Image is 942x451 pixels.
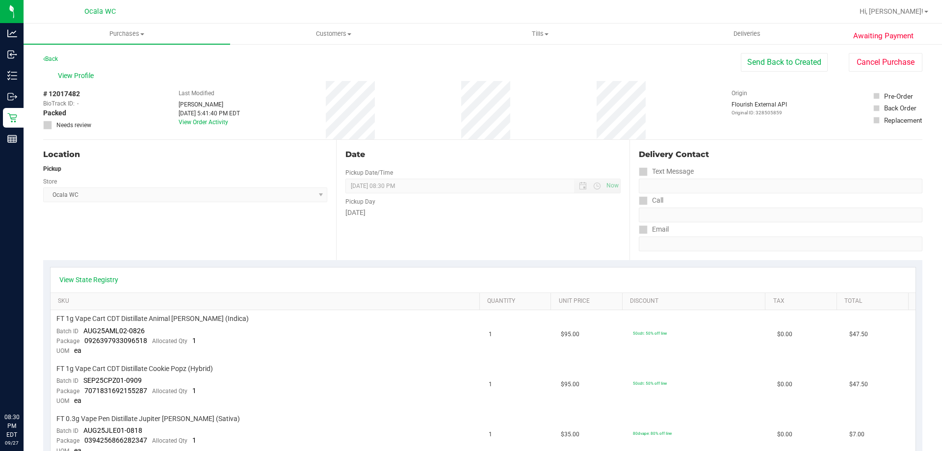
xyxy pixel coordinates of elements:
a: Deliveries [644,24,850,44]
span: $95.00 [561,330,579,339]
span: Package [56,338,79,345]
inline-svg: Reports [7,134,17,144]
inline-svg: Inbound [7,50,17,59]
span: $0.00 [777,430,792,439]
inline-svg: Inventory [7,71,17,80]
span: FT 1g Vape Cart CDT Distillate Cookie Popz (Hybrid) [56,364,213,373]
div: [DATE] 5:41:40 PM EDT [179,109,240,118]
inline-svg: Analytics [7,28,17,38]
span: 1 [489,330,492,339]
span: 1 [489,430,492,439]
div: Back Order [884,103,916,113]
a: Total [844,297,904,305]
label: Pickup Date/Time [345,168,393,177]
div: Delivery Contact [639,149,922,160]
div: Flourish External API [732,100,787,116]
span: AUG25AML02-0826 [83,327,145,335]
span: - [77,99,78,108]
span: 80dvape: 80% off line [633,431,672,436]
label: Pickup Day [345,197,375,206]
span: 50cdt: 50% off line [633,331,667,336]
a: Tills [437,24,643,44]
span: Allocated Qty [152,338,187,345]
p: Original ID: 328505859 [732,109,787,116]
span: UOM [56,347,69,354]
a: Quantity [487,297,547,305]
span: Batch ID [56,328,78,335]
p: 08:30 PM EDT [4,413,19,439]
label: Call [639,193,663,208]
span: ea [74,346,81,354]
span: ea [74,397,81,404]
a: Tax [773,297,833,305]
input: Format: (999) 999-9999 [639,179,922,193]
p: 09/27 [4,439,19,447]
span: SEP25CPZ01-0909 [83,376,142,384]
a: SKU [58,297,475,305]
span: 1 [192,387,196,395]
span: BioTrack ID: [43,99,75,108]
span: Package [56,437,79,444]
span: # 12017482 [43,89,80,99]
span: Purchases [24,29,230,38]
label: Origin [732,89,747,98]
div: Pre-Order [884,91,913,101]
span: Batch ID [56,427,78,434]
span: FT 1g Vape Cart CDT Distillate Animal [PERSON_NAME] (Indica) [56,314,249,323]
span: Batch ID [56,377,78,384]
span: 0394256866282347 [84,436,147,444]
div: [PERSON_NAME] [179,100,240,109]
a: View State Registry [59,275,118,285]
button: Send Back to Created [741,53,828,72]
span: 1 [489,380,492,389]
div: Replacement [884,115,922,125]
span: Needs review [56,121,91,130]
span: $95.00 [561,380,579,389]
a: Unit Price [559,297,619,305]
label: Last Modified [179,89,214,98]
span: AUG25JLE01-0818 [83,426,142,434]
div: Location [43,149,327,160]
inline-svg: Retail [7,113,17,123]
span: $0.00 [777,330,792,339]
span: Allocated Qty [152,437,187,444]
label: Store [43,177,57,186]
span: $35.00 [561,430,579,439]
span: View Profile [58,71,97,81]
span: Hi, [PERSON_NAME]! [860,7,923,15]
span: 0926397933096518 [84,337,147,345]
a: View Order Activity [179,119,228,126]
span: Awaiting Payment [853,30,914,42]
span: Customers [231,29,436,38]
span: FT 0.3g Vape Pen Distillate Jupiter [PERSON_NAME] (Sativa) [56,414,240,424]
input: Format: (999) 999-9999 [639,208,922,222]
a: Customers [230,24,437,44]
span: UOM [56,398,69,404]
span: Packed [43,108,66,118]
a: Purchases [24,24,230,44]
div: [DATE] [345,208,620,218]
span: $7.00 [849,430,864,439]
span: 50cdt: 50% off line [633,381,667,386]
span: Package [56,388,79,395]
strong: Pickup [43,165,61,172]
div: Date [345,149,620,160]
iframe: Resource center [10,372,39,402]
label: Text Message [639,164,694,179]
span: Allocated Qty [152,388,187,395]
span: $47.50 [849,330,868,339]
span: $0.00 [777,380,792,389]
button: Cancel Purchase [849,53,922,72]
a: Discount [630,297,761,305]
label: Email [639,222,669,237]
span: 1 [192,436,196,444]
span: 1 [192,337,196,345]
span: $47.50 [849,380,868,389]
span: 7071831692155287 [84,387,147,395]
a: Back [43,55,58,62]
span: Ocala WC [84,7,116,16]
inline-svg: Outbound [7,92,17,102]
span: Tills [437,29,643,38]
span: Deliveries [720,29,774,38]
